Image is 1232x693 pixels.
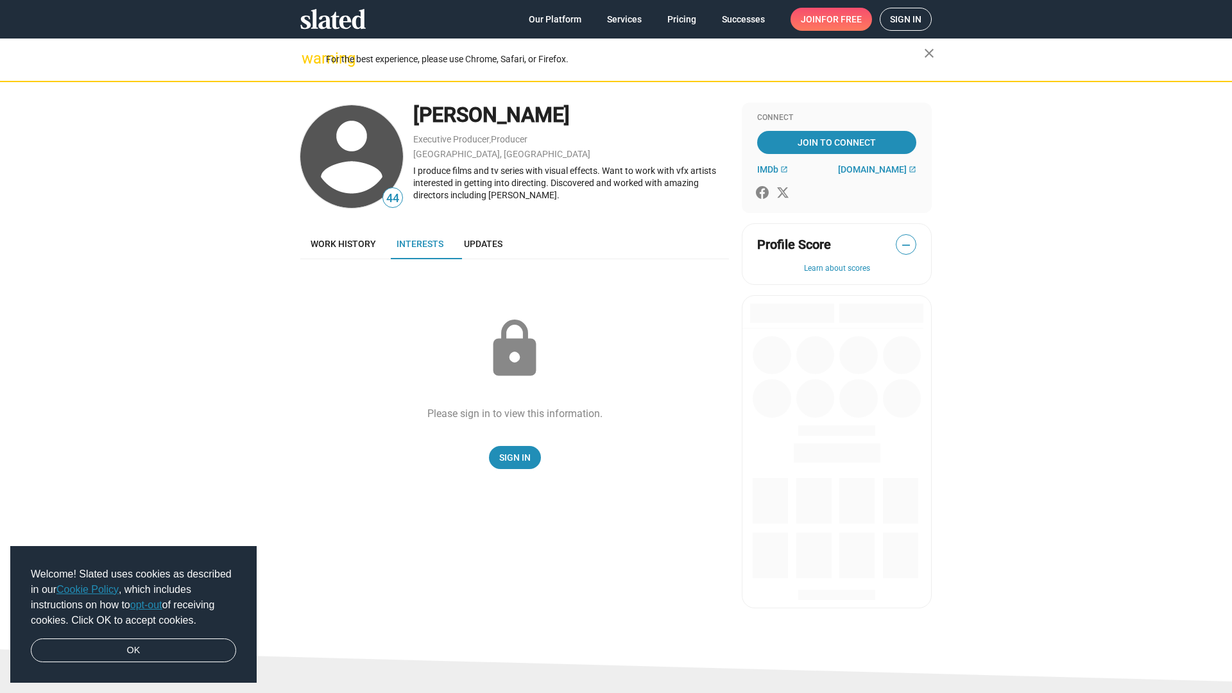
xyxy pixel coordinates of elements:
[757,113,916,123] div: Connect
[791,8,872,31] a: Joinfor free
[757,131,916,154] a: Join To Connect
[760,131,914,154] span: Join To Connect
[413,101,729,129] div: [PERSON_NAME]
[300,228,386,259] a: Work history
[499,446,531,469] span: Sign In
[413,165,729,201] div: I produce films and tv series with visual effects. Want to work with vfx artists interested in ge...
[657,8,706,31] a: Pricing
[757,164,778,175] span: IMDb
[31,638,236,663] a: dismiss cookie message
[757,264,916,274] button: Learn about scores
[31,567,236,628] span: Welcome! Slated uses cookies as described in our , which includes instructions on how to of recei...
[483,317,547,381] mat-icon: lock
[880,8,932,31] a: Sign in
[130,599,162,610] a: opt-out
[56,584,119,595] a: Cookie Policy
[454,228,513,259] a: Updates
[302,51,317,66] mat-icon: warning
[413,134,490,144] a: Executive Producer
[464,239,502,249] span: Updates
[518,8,592,31] a: Our Platform
[890,8,921,30] span: Sign in
[757,164,788,175] a: IMDb
[896,237,916,253] span: —
[722,8,765,31] span: Successes
[607,8,642,31] span: Services
[921,46,937,61] mat-icon: close
[427,407,603,420] div: Please sign in to view this information.
[489,446,541,469] a: Sign In
[529,8,581,31] span: Our Platform
[490,137,491,144] span: ,
[413,149,590,159] a: [GEOGRAPHIC_DATA], [GEOGRAPHIC_DATA]
[311,239,376,249] span: Work history
[597,8,652,31] a: Services
[838,164,916,175] a: [DOMAIN_NAME]
[397,239,443,249] span: Interests
[801,8,862,31] span: Join
[780,166,788,173] mat-icon: open_in_new
[757,236,831,253] span: Profile Score
[491,134,527,144] a: Producer
[10,546,257,683] div: cookieconsent
[326,51,924,68] div: For the best experience, please use Chrome, Safari, or Firefox.
[838,164,907,175] span: [DOMAIN_NAME]
[821,8,862,31] span: for free
[383,190,402,207] span: 44
[909,166,916,173] mat-icon: open_in_new
[712,8,775,31] a: Successes
[386,228,454,259] a: Interests
[667,8,696,31] span: Pricing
